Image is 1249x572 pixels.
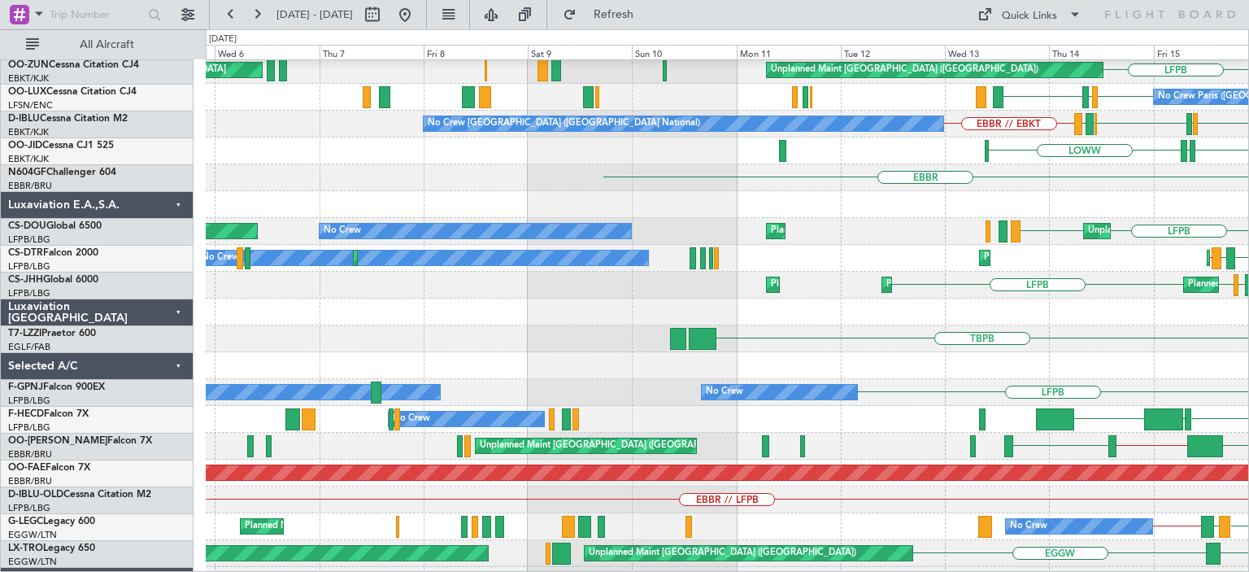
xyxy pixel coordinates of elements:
[8,221,102,231] a: CS-DOUGlobal 6500
[8,341,50,353] a: EGLF/FAB
[886,273,1142,297] div: Planned Maint [GEOGRAPHIC_DATA] ([GEOGRAPHIC_DATA])
[969,2,1090,28] button: Quick Links
[8,409,89,419] a: F-HECDFalcon 7X
[8,475,52,487] a: EBBR/BRU
[8,517,95,526] a: G-LEGCLegacy 600
[8,382,43,392] span: F-GPNJ
[8,275,43,285] span: CS-JHH
[18,32,176,58] button: All Aircraft
[771,219,1027,243] div: Planned Maint [GEOGRAPHIC_DATA] ([GEOGRAPHIC_DATA])
[8,141,42,151] span: OO-JID
[8,409,44,419] span: F-HECD
[215,45,319,59] div: Wed 6
[8,248,98,258] a: CS-DTRFalcon 2000
[8,287,50,299] a: LFPB/LBG
[8,556,57,568] a: EGGW/LTN
[8,168,46,177] span: N604GF
[771,273,1027,297] div: Planned Maint [GEOGRAPHIC_DATA] ([GEOGRAPHIC_DATA])
[320,45,424,59] div: Thu 7
[42,39,172,50] span: All Aircraft
[8,168,116,177] a: N604GFChallenger 604
[8,448,52,461] a: EBBR/BRU
[8,180,52,192] a: EBBR/BRU
[8,275,98,285] a: CS-JHHGlobal 6000
[632,45,736,59] div: Sun 10
[8,517,43,526] span: G-LEGC
[8,260,50,273] a: LFPB/LBG
[8,436,107,446] span: OO-[PERSON_NAME]
[324,219,361,243] div: No Crew
[706,380,743,404] div: No Crew
[8,502,50,514] a: LFPB/LBG
[202,246,239,270] div: No Crew
[480,434,786,458] div: Unplanned Maint [GEOGRAPHIC_DATA] ([GEOGRAPHIC_DATA] National)
[8,490,63,500] span: D-IBLU-OLD
[428,111,700,136] div: No Crew [GEOGRAPHIC_DATA] ([GEOGRAPHIC_DATA] National)
[1002,8,1057,24] div: Quick Links
[245,514,501,539] div: Planned Maint [GEOGRAPHIC_DATA] ([GEOGRAPHIC_DATA])
[8,153,49,165] a: EBKT/KJK
[8,436,152,446] a: OO-[PERSON_NAME]Falcon 7X
[8,248,43,258] span: CS-DTR
[8,99,53,111] a: LFSN/ENC
[555,2,653,28] button: Refresh
[945,45,1049,59] div: Wed 13
[8,329,96,338] a: T7-LZZIPraetor 600
[8,395,50,407] a: LFPB/LBG
[8,544,95,553] a: LX-TROLegacy 650
[580,9,648,20] span: Refresh
[8,72,49,85] a: EBKT/KJK
[8,221,46,231] span: CS-DOU
[589,541,856,565] div: Unplanned Maint [GEOGRAPHIC_DATA] ([GEOGRAPHIC_DATA])
[737,45,841,59] div: Mon 11
[984,246,1067,270] div: Planned Maint Sofia
[771,58,1038,82] div: Unplanned Maint [GEOGRAPHIC_DATA] ([GEOGRAPHIC_DATA])
[209,33,237,46] div: [DATE]
[8,60,139,70] a: OO-ZUNCessna Citation CJ4
[8,490,151,500] a: D-IBLU-OLDCessna Citation M2
[50,2,143,27] input: Trip Number
[8,529,57,541] a: EGGW/LTN
[8,463,46,473] span: OO-FAE
[841,45,945,59] div: Tue 12
[8,114,128,124] a: D-IBLUCessna Citation M2
[8,421,50,434] a: LFPB/LBG
[8,463,90,473] a: OO-FAEFalcon 7X
[8,87,137,97] a: OO-LUXCessna Citation CJ4
[8,60,49,70] span: OO-ZUN
[8,329,41,338] span: T7-LZZI
[8,126,49,138] a: EBKT/KJK
[8,141,114,151] a: OO-JIDCessna CJ1 525
[1049,45,1153,59] div: Thu 14
[276,7,353,22] span: [DATE] - [DATE]
[8,234,50,246] a: LFPB/LBG
[8,382,105,392] a: F-GPNJFalcon 900EX
[424,45,528,59] div: Fri 8
[8,544,43,553] span: LX-TRO
[393,407,430,431] div: No Crew
[528,45,632,59] div: Sat 9
[8,114,40,124] span: D-IBLU
[1010,514,1047,539] div: No Crew
[8,87,46,97] span: OO-LUX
